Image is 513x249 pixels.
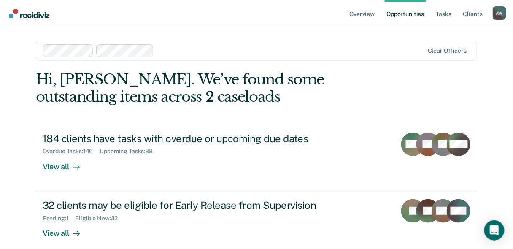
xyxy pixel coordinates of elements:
[43,199,339,211] div: 32 clients may be eligible for Early Release from Supervision
[76,215,125,222] div: Eligible Now : 32
[36,126,477,192] a: 184 clients have tasks with overdue or upcoming due datesOverdue Tasks:146Upcoming Tasks:88View all
[493,6,506,20] button: Profile dropdown button
[484,220,505,241] div: Open Intercom Messenger
[43,133,339,145] div: 184 clients have tasks with overdue or upcoming due dates
[100,148,159,155] div: Upcoming Tasks : 88
[493,6,506,20] div: A W
[428,47,467,54] div: Clear officers
[43,148,100,155] div: Overdue Tasks : 146
[43,222,90,238] div: View all
[43,155,90,171] div: View all
[9,9,49,18] img: Recidiviz
[43,215,76,222] div: Pending : 1
[36,71,389,106] div: Hi, [PERSON_NAME]. We’ve found some outstanding items across 2 caseloads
